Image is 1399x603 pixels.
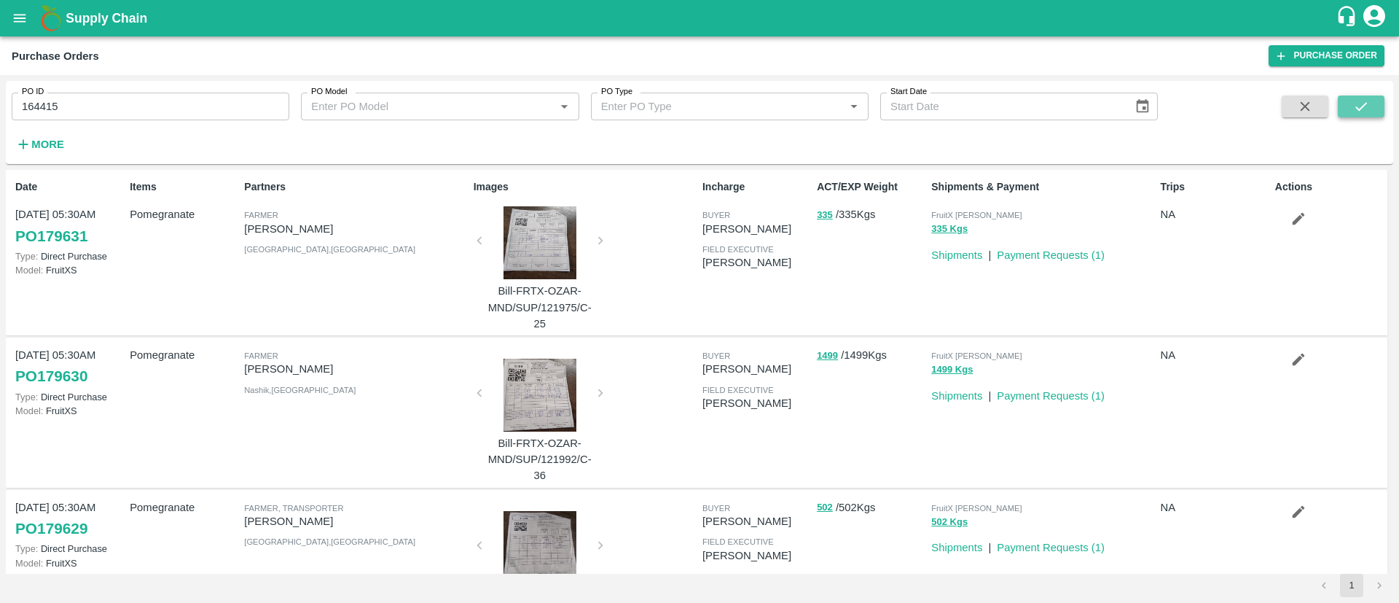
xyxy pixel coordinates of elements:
[702,361,811,377] p: [PERSON_NAME]
[15,558,43,569] span: Model:
[15,251,38,262] span: Type:
[15,392,38,402] span: Type:
[890,86,927,98] label: Start Date
[36,4,66,33] img: logo
[702,221,811,237] p: [PERSON_NAME]
[1310,574,1393,597] nav: pagination navigation
[130,499,238,516] p: Pomegranate
[15,347,124,363] p: [DATE] 05:30AM
[702,386,774,394] span: field executive
[931,542,982,553] a: Shipments
[244,351,278,360] span: Farmer
[474,179,697,195] p: Images
[702,179,811,195] p: Incharge
[130,179,238,195] p: Items
[22,86,44,98] label: PO ID
[3,1,36,35] button: open drawer
[15,223,87,249] a: PO179631
[702,504,730,513] span: buyer
[15,543,38,554] span: Type:
[702,395,811,411] p: [PERSON_NAME]
[244,504,343,513] span: Farmer, Transporter
[931,514,968,531] button: 502 Kgs
[702,537,774,546] span: field executive
[931,221,968,238] button: 335 Kgs
[845,97,863,116] button: Open
[1361,3,1387,34] div: account of current user
[982,382,991,404] div: |
[12,132,68,157] button: More
[702,548,811,564] p: [PERSON_NAME]
[1161,499,1269,516] p: NA
[15,206,124,222] p: [DATE] 05:30AM
[1161,179,1269,195] p: Trips
[595,97,821,116] input: Enter PO Type
[817,206,925,223] p: / 335 Kgs
[244,361,467,377] p: [PERSON_NAME]
[702,211,730,219] span: buyer
[982,534,991,556] div: |
[130,347,238,363] p: Pomegranate
[931,504,1022,513] span: FruitX [PERSON_NAME]
[702,245,774,254] span: field executive
[817,347,925,364] p: / 1499 Kgs
[931,362,973,378] button: 1499 Kgs
[244,221,467,237] p: [PERSON_NAME]
[1129,93,1156,120] button: Choose date
[997,249,1105,261] a: Payment Requests (1)
[931,249,982,261] a: Shipments
[244,211,278,219] span: Farmer
[15,265,43,276] span: Model:
[554,97,573,116] button: Open
[244,386,356,394] span: Nashik , [GEOGRAPHIC_DATA]
[311,86,348,98] label: PO Model
[931,390,982,402] a: Shipments
[15,556,124,570] p: FruitXS
[817,499,925,516] p: / 502 Kgs
[1340,574,1363,597] button: page 1
[66,11,147,26] b: Supply Chain
[12,47,99,66] div: Purchase Orders
[817,179,925,195] p: ACT/EXP Weight
[305,97,531,116] input: Enter PO Model
[817,207,833,224] button: 335
[997,542,1105,553] a: Payment Requests (1)
[15,390,124,404] p: Direct Purchase
[601,86,632,98] label: PO Type
[997,390,1105,402] a: Payment Requests (1)
[31,139,64,150] strong: More
[12,93,289,120] input: Enter PO ID
[931,211,1022,219] span: FruitX [PERSON_NAME]
[1336,5,1361,31] div: customer-support
[66,8,1336,28] a: Supply Chain
[485,283,595,332] p: Bill-FRTX-OZAR-MND/SUP/121975/C-25
[1275,179,1384,195] p: Actions
[244,179,467,195] p: Partners
[702,513,811,529] p: [PERSON_NAME]
[1161,347,1269,363] p: NA
[817,499,833,516] button: 502
[130,206,238,222] p: Pomegranate
[1161,206,1269,222] p: NA
[931,351,1022,360] span: FruitX [PERSON_NAME]
[1269,45,1384,66] a: Purchase Order
[15,499,124,516] p: [DATE] 05:30AM
[15,263,124,277] p: FruitXS
[15,249,124,263] p: Direct Purchase
[880,93,1123,120] input: Start Date
[244,245,415,254] span: [GEOGRAPHIC_DATA] , [GEOGRAPHIC_DATA]
[982,241,991,263] div: |
[15,404,124,418] p: FruitXS
[15,405,43,416] span: Model:
[15,542,124,556] p: Direct Purchase
[15,363,87,389] a: PO179630
[244,513,467,529] p: [PERSON_NAME]
[244,537,415,546] span: [GEOGRAPHIC_DATA] , [GEOGRAPHIC_DATA]
[931,179,1154,195] p: Shipments & Payment
[15,179,124,195] p: Date
[485,435,595,484] p: Bill-FRTX-OZAR-MND/SUP/121992/C-36
[817,348,838,365] button: 1499
[15,516,87,542] a: PO179629
[702,254,811,271] p: [PERSON_NAME]
[702,351,730,360] span: buyer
